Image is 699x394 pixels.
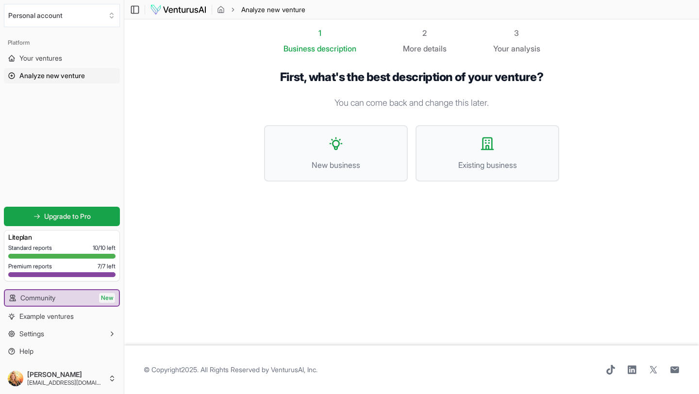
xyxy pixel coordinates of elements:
span: Your [493,43,509,54]
span: Your ventures [19,53,62,63]
a: Analyze new venture [4,68,120,83]
a: Your ventures [4,50,120,66]
span: Premium reports [8,263,52,270]
span: New business [275,159,397,171]
span: Settings [19,329,44,339]
span: description [317,44,356,53]
nav: breadcrumb [217,5,305,15]
div: 3 [493,27,540,39]
span: [EMAIL_ADDRESS][DOMAIN_NAME] [27,379,104,387]
a: VenturusAI, Inc [271,365,316,374]
div: Platform [4,35,120,50]
span: Analyze new venture [241,5,305,15]
h1: First, what's the best description of your venture? [264,70,559,84]
span: More [403,43,421,54]
button: Select an organization [4,4,120,27]
button: New business [264,125,408,181]
span: [PERSON_NAME] [27,370,104,379]
span: Standard reports [8,244,52,252]
span: Help [19,346,33,356]
span: Business [283,43,315,54]
a: CommunityNew [5,290,119,306]
span: New [99,293,115,303]
span: details [423,44,447,53]
h3: Lite plan [8,232,116,242]
div: 2 [403,27,447,39]
div: 1 [283,27,356,39]
span: Analyze new venture [19,71,85,81]
span: Example ventures [19,312,74,321]
span: Community [20,293,55,303]
a: Help [4,344,120,359]
img: ALV-UjWggMxv4G9PYj0movSpGtHKW4nB_YglORv8mFFuFBrTUqOdTicWPzrRQ99Lp8qOSSamTrgiy01Sbrr7j6ccGOwZhxlD3... [8,371,23,386]
button: [PERSON_NAME][EMAIL_ADDRESS][DOMAIN_NAME] [4,367,120,390]
span: Upgrade to Pro [44,212,91,221]
a: Example ventures [4,309,120,324]
button: Existing business [416,125,559,181]
span: analysis [511,44,540,53]
button: Settings [4,326,120,342]
span: 10 / 10 left [93,244,116,252]
p: You can come back and change this later. [264,96,559,110]
span: 7 / 7 left [98,263,116,270]
a: Upgrade to Pro [4,207,120,226]
img: logo [150,4,207,16]
span: Existing business [426,159,549,171]
span: © Copyright 2025 . All Rights Reserved by . [144,365,317,375]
